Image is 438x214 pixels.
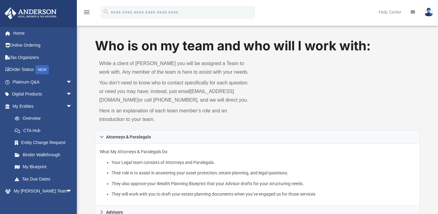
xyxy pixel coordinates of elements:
a: [EMAIL_ADDRESS][DOMAIN_NAME] [99,89,234,103]
i: search [103,8,109,15]
span: arrow_drop_down [66,88,78,101]
img: Anderson Advisors Platinum Portal [3,7,58,19]
li: Your Legal team consists of Attorneys and Paralegals. [112,159,415,166]
a: Digital Productsarrow_drop_down [4,88,81,100]
div: Attorneys & Paralegals [95,144,420,206]
a: My [PERSON_NAME] Teamarrow_drop_down [4,185,78,197]
div: NEW [35,65,49,74]
a: Order StatusNEW [4,64,81,76]
span: arrow_drop_down [66,76,78,88]
p: While a client of [PERSON_NAME] you will be assigned a Team to work with. Any member of the team ... [99,59,253,76]
span: arrow_drop_down [66,185,78,198]
li: They also approve your Wealth Planning Blueprint that your Advisor drafts for your structuring ne... [112,180,415,188]
a: Tax Due Dates [9,173,81,185]
a: Overview [9,112,81,125]
a: Tax Organizers [4,51,81,64]
p: What My Attorneys & Paralegals Do: [100,148,416,198]
p: You don’t need to know who to contact specifically for each question or need you may have; instea... [99,79,253,104]
li: They will work with you to draft your estate planning documents when you’ve engaged us for those ... [112,190,415,198]
a: My Entitiesarrow_drop_down [4,100,81,112]
a: Attorneys & Paralegals [95,130,420,144]
li: Their role is to assist in answering your asset protection, estate planning, and legal questions. [112,169,415,177]
p: Here is an explanation of each team member’s role and an introduction to your team. [99,107,253,124]
a: Home [4,27,81,39]
i: menu [83,9,90,16]
a: Binder Walkthrough [9,149,81,161]
a: Online Ordering [4,39,81,52]
h1: Who is on my team and who will I work with: [95,37,420,55]
a: My Blueprint [9,161,78,173]
a: menu [83,12,90,16]
img: User Pic [424,8,433,17]
a: Entity Change Request [9,137,81,149]
span: Attorneys & Paralegals [106,135,151,139]
span: arrow_drop_down [66,100,78,113]
a: CTA Hub [9,124,81,137]
a: Platinum Q&Aarrow_drop_down [4,76,81,88]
